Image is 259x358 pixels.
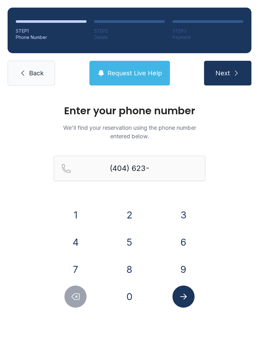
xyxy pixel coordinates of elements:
button: 0 [118,286,141,308]
h1: Enter your phone number [54,106,205,116]
button: 5 [118,231,141,253]
span: Next [215,69,230,78]
span: Back [29,69,44,78]
button: 7 [64,258,87,280]
button: 6 [172,231,195,253]
div: Phone Number [16,34,87,41]
div: Payment [172,34,243,41]
p: We'll find your reservation using the phone number entered below. [54,123,205,141]
div: STEP 1 [16,28,87,34]
button: 8 [118,258,141,280]
div: Details [94,34,165,41]
span: Request Live Help [107,69,162,78]
button: Delete number [64,286,87,308]
div: STEP 2 [94,28,165,34]
button: 9 [172,258,195,280]
button: 3 [172,204,195,226]
input: Reservation phone number [54,156,205,181]
button: Submit lookup form [172,286,195,308]
button: 4 [64,231,87,253]
button: 2 [118,204,141,226]
button: 1 [64,204,87,226]
div: STEP 3 [172,28,243,34]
